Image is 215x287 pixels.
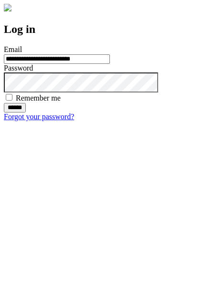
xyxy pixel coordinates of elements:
[4,64,33,72] label: Password
[4,4,11,11] img: logo-4e3dc11c47720685a147b03b5a06dd966a58ff35d612b21f08c02c0306f2b779.png
[4,23,211,36] h2: Log in
[4,45,22,53] label: Email
[16,94,61,102] label: Remember me
[4,113,74,121] a: Forgot your password?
